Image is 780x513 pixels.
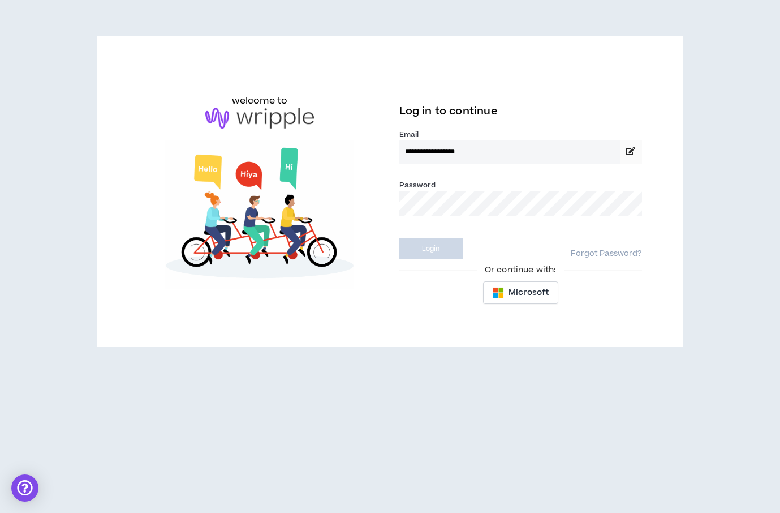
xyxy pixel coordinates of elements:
[399,238,463,259] button: Login
[138,140,381,289] img: Welcome to Wripple
[399,180,436,190] label: Password
[508,287,549,299] span: Microsoft
[477,264,564,276] span: Or continue with:
[399,130,642,140] label: Email
[205,108,314,129] img: logo-brand.png
[232,94,288,108] h6: welcome to
[571,249,641,259] a: Forgot Password?
[11,474,38,502] div: Open Intercom Messenger
[399,104,498,118] span: Log in to continue
[483,281,558,304] button: Microsoft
